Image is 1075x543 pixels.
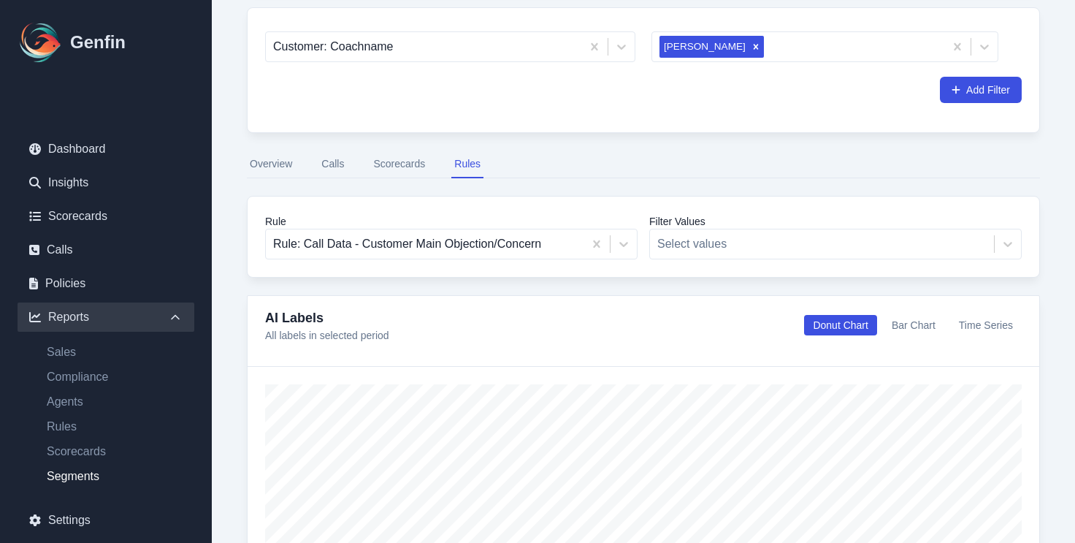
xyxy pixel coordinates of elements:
button: Bar Chart [883,315,944,335]
div: Reports [18,303,194,332]
a: Agents [35,393,194,411]
p: All labels in selected period [265,328,389,343]
img: Logo [18,19,64,66]
button: Overview [247,151,295,178]
div: [PERSON_NAME] [659,36,748,58]
button: Calls [318,151,347,178]
a: Sales [35,343,194,361]
a: Compliance [35,368,194,386]
a: Scorecards [18,202,194,231]
a: Insights [18,168,194,197]
button: Rules [451,151,483,178]
label: Filter Values [649,214,1022,229]
h1: Genfin [70,31,126,54]
a: Dashboard [18,134,194,164]
h4: AI Labels [265,308,389,328]
a: Policies [18,269,194,298]
a: Segments [35,468,194,485]
a: Scorecards [35,443,194,460]
button: Donut Chart [804,315,876,335]
a: Settings [18,506,194,535]
button: Add Filter [940,77,1022,103]
a: Calls [18,235,194,265]
button: Scorecards [370,151,428,178]
button: Time Series [950,315,1022,335]
label: Rule [265,214,638,229]
a: Rules [35,418,194,436]
div: Remove Jayme Byrd [748,36,764,58]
